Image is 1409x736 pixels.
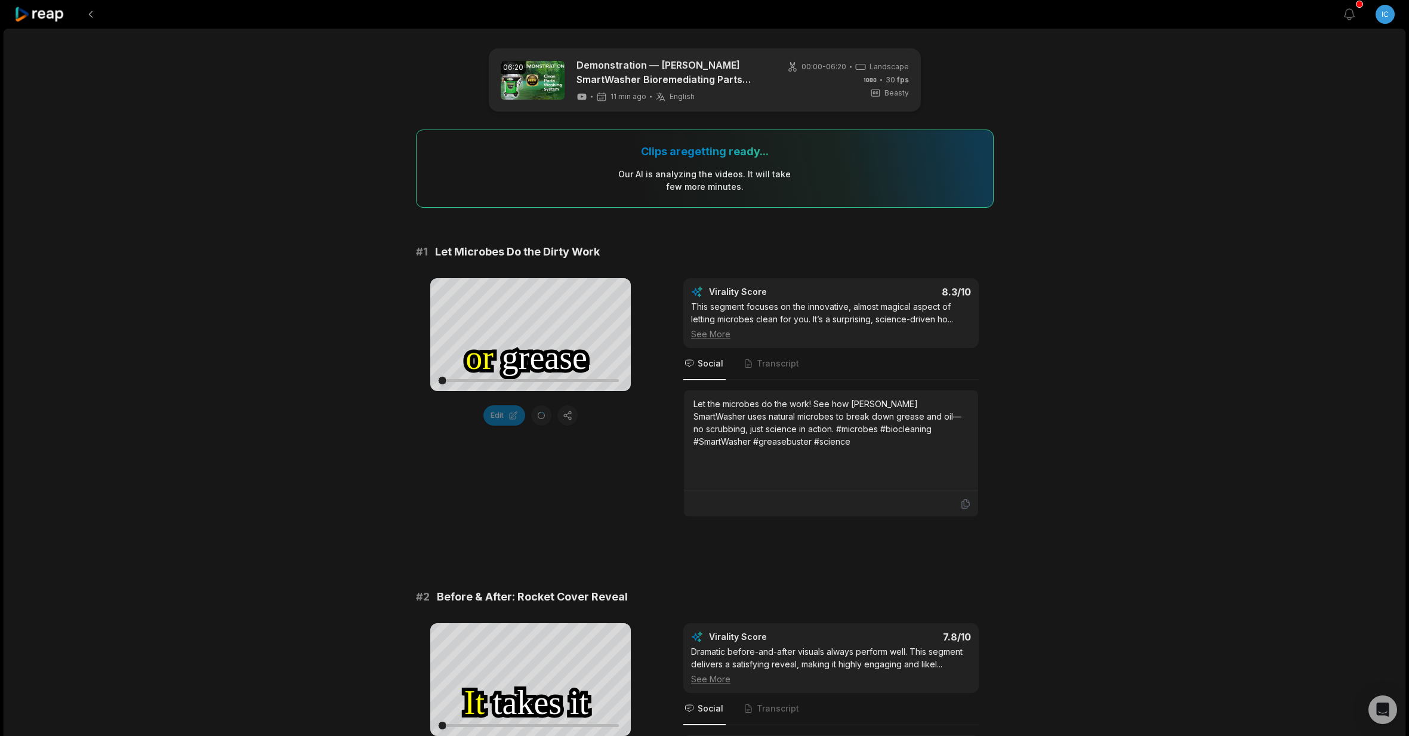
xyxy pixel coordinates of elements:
[698,358,723,369] span: Social
[483,405,525,426] button: Edit
[843,286,972,298] div: 8.3 /10
[801,61,846,72] span: 00:00 - 06:20
[870,61,909,72] span: Landscape
[416,589,430,605] span: # 2
[843,631,972,643] div: 7.8 /10
[641,144,769,158] div: Clips are getting ready...
[683,693,979,725] nav: Tabs
[709,631,837,643] div: Virality Score
[897,75,909,84] span: fps
[691,328,971,340] div: See More
[618,168,791,193] div: Our AI is analyzing the video s . It will take few more minutes.
[884,88,909,98] span: Beasty
[709,286,837,298] div: Virality Score
[757,703,799,715] span: Transcript
[435,244,600,260] span: Let Microbes Do the Dirty Work
[757,358,799,369] span: Transcript
[437,589,628,605] span: Before & After: Rocket Cover Reveal
[683,348,979,380] nav: Tabs
[691,300,971,340] div: This segment focuses on the innovative, almost magical aspect of letting microbes clean for you. ...
[416,244,428,260] span: # 1
[886,75,909,85] span: 30
[1368,695,1397,724] div: Open Intercom Messenger
[611,92,646,101] span: 11 min ago
[670,92,695,101] span: English
[693,398,969,448] div: Let the microbes do the work! See how [PERSON_NAME] SmartWasher uses natural microbes to break do...
[691,645,971,685] div: Dramatic before-and-after visuals always perform well. This segment delivers a satisfying reveal,...
[691,673,971,685] div: See More
[698,703,723,715] span: Social
[576,58,773,87] a: Demonstration — [PERSON_NAME] SmartWasher Bioremediating Parts Washing System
